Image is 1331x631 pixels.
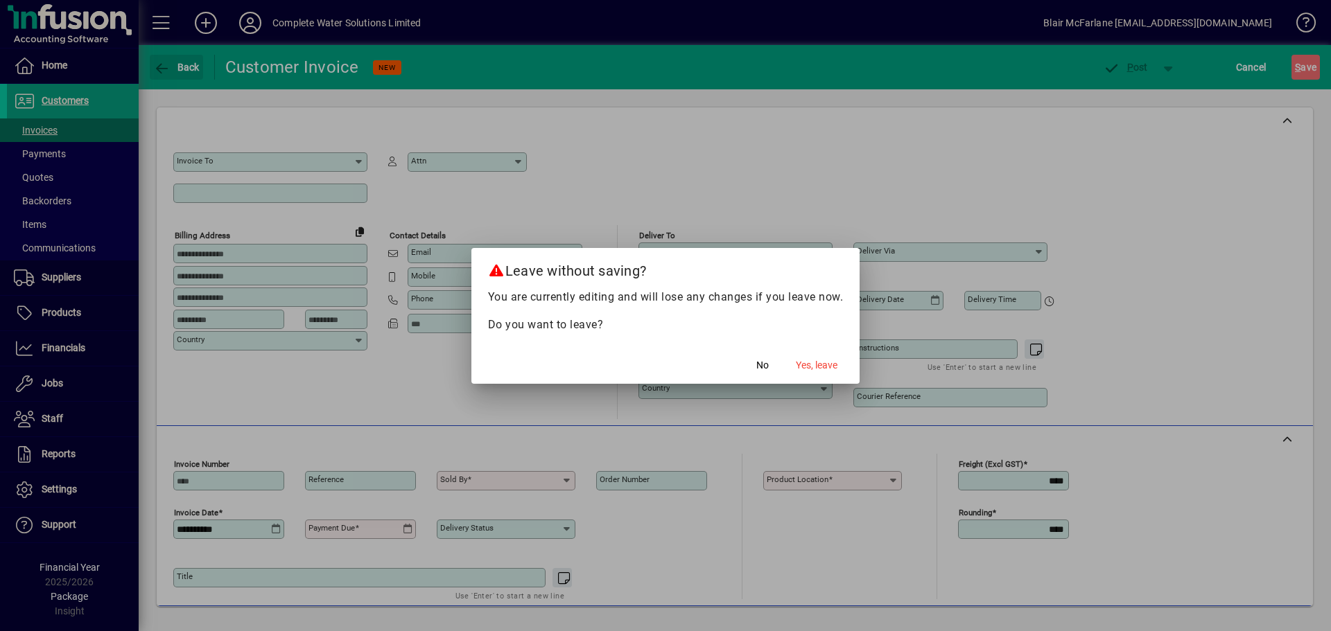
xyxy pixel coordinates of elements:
[756,358,769,373] span: No
[790,353,843,378] button: Yes, leave
[796,358,837,373] span: Yes, leave
[488,289,844,305] p: You are currently editing and will lose any changes if you leave now.
[740,353,785,378] button: No
[488,317,844,333] p: Do you want to leave?
[471,248,860,288] h2: Leave without saving?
